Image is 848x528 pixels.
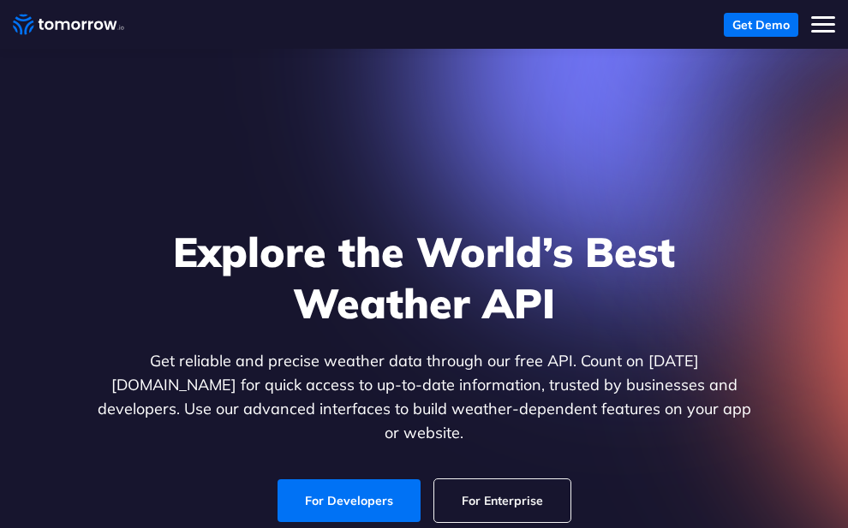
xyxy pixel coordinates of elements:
[278,479,421,522] a: For Developers
[93,349,755,445] p: Get reliable and precise weather data through our free API. Count on [DATE][DOMAIN_NAME] for quic...
[434,479,570,522] a: For Enterprise
[811,13,835,37] button: Toggle mobile menu
[13,12,124,38] a: Home link
[724,13,798,37] a: Get Demo
[93,226,755,329] h1: Explore the World’s Best Weather API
